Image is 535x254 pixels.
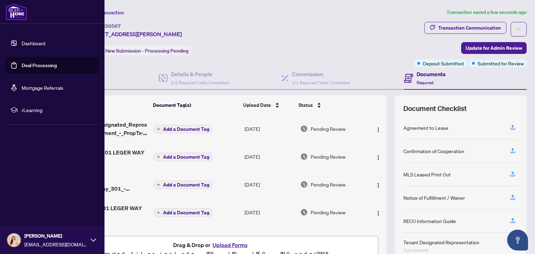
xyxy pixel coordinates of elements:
article: Transaction saved a few seconds ago [447,8,527,16]
span: Drag & Drop or [173,240,250,249]
a: Mortgage Referrals [22,85,63,91]
span: Pending Review [311,208,346,216]
span: TRREB MLS 1501 LEGER WAY 301.pdf [64,204,148,221]
span: COMPLETED 1105_Leger_Way_301_-__Accepted_lease_agreement__1_ 1 1.pdf [64,176,148,193]
th: Upload Date [240,95,296,115]
button: Logo [373,151,384,162]
span: plus [157,155,160,159]
a: Dashboard [22,40,45,46]
button: Open asap [507,230,528,251]
span: 372_Tenant_Designated_Representation_Agreement_-_PropTx-[PERSON_NAME].pdf [64,120,148,137]
img: Logo [375,127,381,133]
img: Document Status [300,153,308,160]
div: Agreement to Lease [403,124,448,132]
span: plus [157,127,160,131]
button: Transaction Communication [424,22,506,34]
img: Logo [375,211,381,216]
span: Add a Document Tag [163,127,209,132]
th: (5) File Name [61,95,150,115]
img: logo [6,3,27,20]
span: Submitted for Review [478,59,524,67]
span: View Transaction [87,9,124,16]
div: Tenant Designated Representation Agreement [403,238,502,254]
button: Add a Document Tag [154,125,212,133]
span: 1/1 Required Fields Completed [292,80,350,85]
span: Pending Review [311,153,346,160]
span: Pending Review [311,181,346,188]
span: ellipsis [516,27,521,32]
span: [PERSON_NAME] [24,232,87,240]
img: Logo [375,155,381,160]
span: RECO GUIDE 1501 LEGER WAY 301.pdf [64,148,148,165]
button: Add a Document Tag [154,153,212,161]
button: Add a Document Tag [154,152,212,161]
th: Status [296,95,365,115]
span: Required [417,80,433,85]
span: plus [157,183,160,186]
td: [DATE] [242,143,297,170]
h4: Commission [292,70,350,78]
button: Add a Document Tag [154,181,212,189]
button: Add a Document Tag [154,208,212,217]
th: Document Tag(s) [150,95,240,115]
span: Update for Admin Review [466,42,522,54]
td: [DATE] [242,226,297,254]
button: Logo [373,207,384,218]
span: 1756326933886-DepositReceipt-1105LegerWay301.pdf [64,232,148,248]
span: Status [298,101,313,109]
img: Logo [375,183,381,188]
span: New Submission - Processing Pending [105,48,188,54]
h4: Documents [417,70,445,78]
div: Notice of Fulfillment / Waiver [403,194,465,201]
button: Logo [373,123,384,134]
button: Update for Admin Review [461,42,527,54]
span: 2/2 Required Fields Completed [171,80,229,85]
button: Logo [373,179,384,190]
div: RECO Information Guide [403,217,456,225]
span: Add a Document Tag [163,154,209,159]
td: [DATE] [242,198,297,226]
a: Deal Processing [22,62,57,69]
span: rLearning [22,106,94,114]
h4: Details & People [171,70,229,78]
span: 50567 [105,23,121,29]
span: Add a Document Tag [163,210,209,215]
img: Profile Icon [7,233,21,247]
span: [EMAIL_ADDRESS][DOMAIN_NAME] [24,240,87,248]
img: Document Status [300,208,308,216]
span: Add a Document Tag [163,182,209,187]
span: Deposit Submitted [423,59,464,67]
div: Transaction Communication [438,22,501,33]
img: Document Status [300,181,308,188]
span: Document Checklist [403,104,467,113]
button: Add a Document Tag [154,208,212,217]
img: Document Status [300,125,308,133]
button: Add a Document Tag [154,180,212,189]
span: Upload Date [243,101,271,109]
span: plus [157,211,160,214]
span: Pending Review [311,125,346,133]
div: Status: [86,46,191,55]
span: [STREET_ADDRESS][PERSON_NAME] [86,30,182,38]
td: [DATE] [242,170,297,198]
button: Upload Forms [210,240,250,249]
div: MLS Leased Print Out [403,170,451,178]
button: Add a Document Tag [154,125,212,134]
div: Confirmation of Cooperation [403,147,464,155]
td: [DATE] [242,115,297,143]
